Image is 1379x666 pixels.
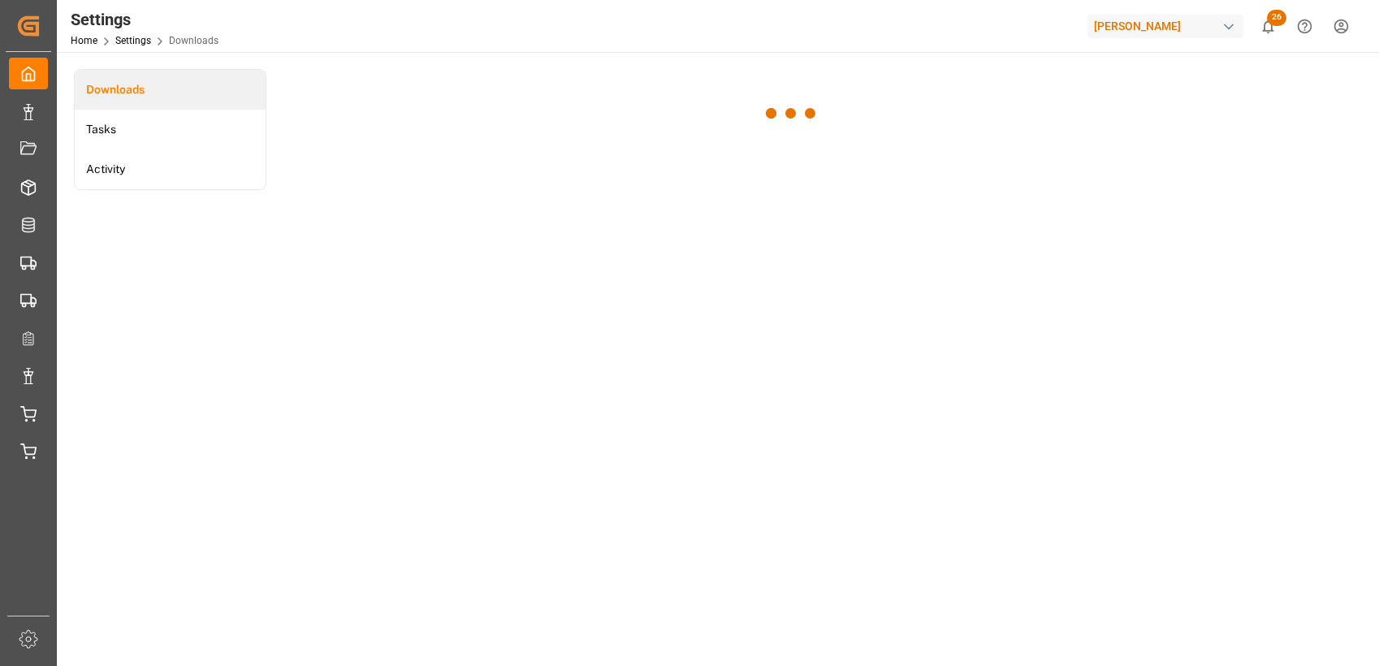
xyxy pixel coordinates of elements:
[75,110,266,149] a: Tasks
[71,7,218,32] div: Settings
[1286,8,1323,45] button: Help Center
[71,35,97,46] a: Home
[1250,8,1286,45] button: show 26 new notifications
[1267,10,1286,26] span: 26
[1087,11,1250,41] button: [PERSON_NAME]
[75,70,266,110] a: Downloads
[115,35,151,46] a: Settings
[1087,15,1243,38] div: [PERSON_NAME]
[75,149,266,189] a: Activity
